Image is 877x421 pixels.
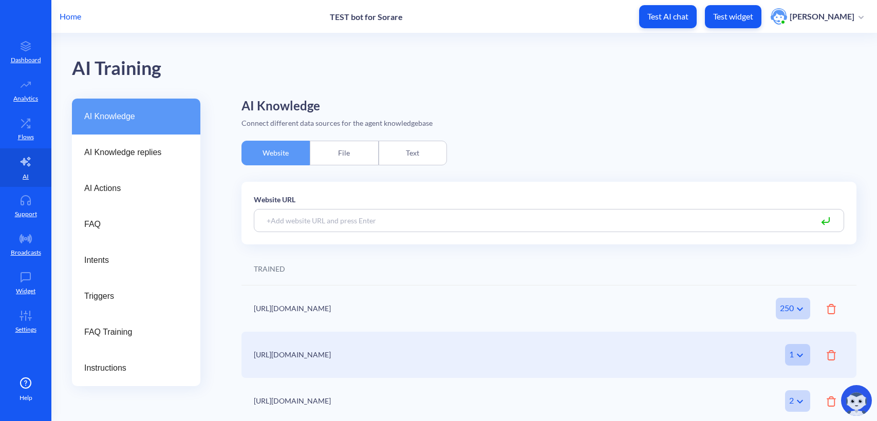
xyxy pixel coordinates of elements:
p: AI [23,172,29,181]
p: Widget [16,286,35,296]
h2: AI Knowledge [241,99,856,113]
p: Broadcasts [11,248,41,257]
div: 250 [776,298,810,319]
p: [PERSON_NAME] [790,11,854,22]
div: Text [379,141,447,165]
div: Website [241,141,310,165]
p: TEST bot for Sorare [330,12,403,22]
button: Test AI chat [639,5,697,28]
p: Test AI chat [647,11,688,22]
span: Triggers [84,290,180,302]
div: 2 [785,390,810,412]
a: Triggers [72,278,200,314]
a: FAQ Training [72,314,200,350]
a: AI Knowledge replies [72,135,200,170]
span: Instructions [84,362,180,374]
span: AI Knowledge [84,110,180,123]
p: Analytics [13,94,38,103]
input: +Add website URL and press Enter [254,209,844,232]
div: [URL][DOMAIN_NAME] [254,349,731,360]
div: 1 [785,344,810,366]
span: Intents [84,254,180,266]
div: TRAINED [254,263,285,274]
p: Settings [15,325,36,334]
div: Connect different data sources for the agent knowledgebase [241,118,856,128]
p: Test widget [713,11,753,22]
a: Intents [72,242,200,278]
a: Instructions [72,350,200,386]
span: AI Actions [84,182,180,195]
p: Website URL [254,194,844,205]
p: Home [60,10,81,23]
span: Help [20,393,32,403]
p: Flows [18,132,34,142]
p: Dashboard [11,55,41,65]
div: [URL][DOMAIN_NAME] [254,303,731,314]
a: AI Knowledge [72,99,200,135]
button: Test widget [705,5,761,28]
div: [URL][DOMAIN_NAME] [254,395,731,406]
a: AI Actions [72,170,200,206]
button: user photo[PERSON_NAME] [766,7,869,26]
span: AI Knowledge replies [84,146,180,159]
span: FAQ Training [84,326,180,338]
img: copilot-icon.svg [841,385,872,416]
img: user photo [771,8,787,25]
div: AI Training [72,54,161,83]
p: Support [15,209,37,219]
a: FAQ [72,206,200,242]
div: File [310,141,378,165]
span: FAQ [84,218,180,231]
